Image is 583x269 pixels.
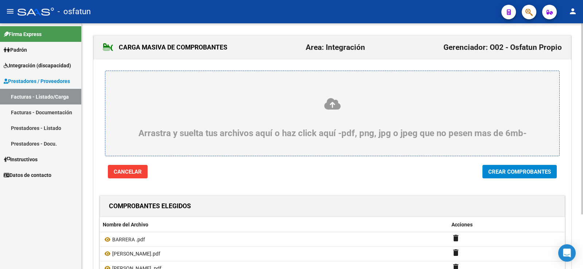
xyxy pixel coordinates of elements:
mat-icon: delete [451,248,460,257]
span: - osfatun [58,4,91,20]
span: Nombre del Archivo [103,222,148,228]
datatable-header-cell: Acciones [449,217,565,233]
mat-icon: delete [451,234,460,242]
div: Open Intercom Messenger [558,244,576,262]
span: BARRERA .pdf [112,237,145,242]
h1: COMPROBANTES ELEGIDOS [109,200,191,212]
span: Firma Express [4,30,42,38]
span: Cancelar [114,169,142,175]
button: Cancelar [108,165,148,178]
mat-icon: person [568,7,577,16]
span: Padrón [4,46,27,54]
mat-icon: menu [6,7,15,16]
span: Crear Comprobantes [488,169,551,175]
div: Arrastra y suelta tus archivos aquí o haz click aquí -pdf, png, jpg o jpeg que no pesen mas de 6mb- [123,97,542,138]
span: Prestadores / Proveedores [4,77,70,85]
span: Instructivos [4,155,38,163]
button: Crear Comprobantes [482,165,557,178]
h2: Area: Integración [306,40,365,54]
datatable-header-cell: Nombre del Archivo [100,217,449,233]
span: Datos de contacto [4,171,51,179]
span: Acciones [451,222,473,228]
span: Integración (discapacidad) [4,62,71,70]
span: [PERSON_NAME].pdf [112,251,160,257]
h1: CARGA MASIVA DE COMPROBANTES [103,41,227,53]
h2: Gerenciador: O02 - Osfatun Propio [443,40,562,54]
